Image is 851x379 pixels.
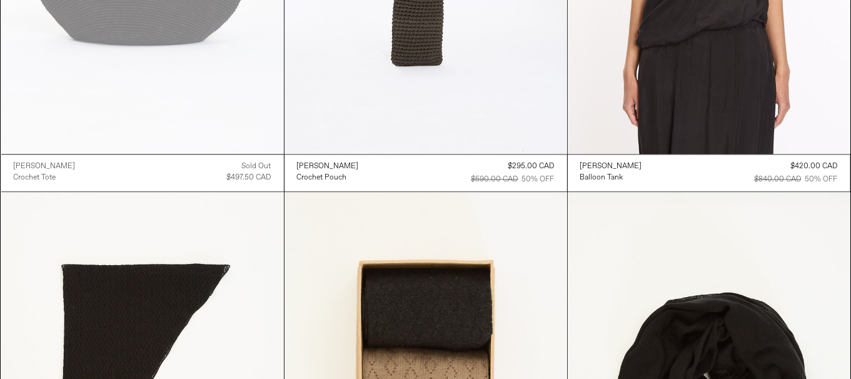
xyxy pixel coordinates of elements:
[508,161,555,172] div: $295.00 CAD
[14,173,56,183] div: Crochet Tote
[297,161,359,172] a: [PERSON_NAME]
[242,161,271,172] div: Sold out
[471,174,518,185] div: $590.00 CAD
[805,174,838,185] div: 50% OFF
[580,161,642,172] a: [PERSON_NAME]
[297,173,347,183] div: Crochet Pouch
[14,161,76,172] a: [PERSON_NAME]
[791,161,838,172] div: $420.00 CAD
[14,172,76,183] a: Crochet Tote
[297,172,359,183] a: Crochet Pouch
[580,172,642,183] a: Balloon Tank
[755,174,802,185] div: $840.00 CAD
[227,172,271,183] div: $497.50 CAD
[580,173,623,183] div: Balloon Tank
[522,174,555,185] div: 50% OFF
